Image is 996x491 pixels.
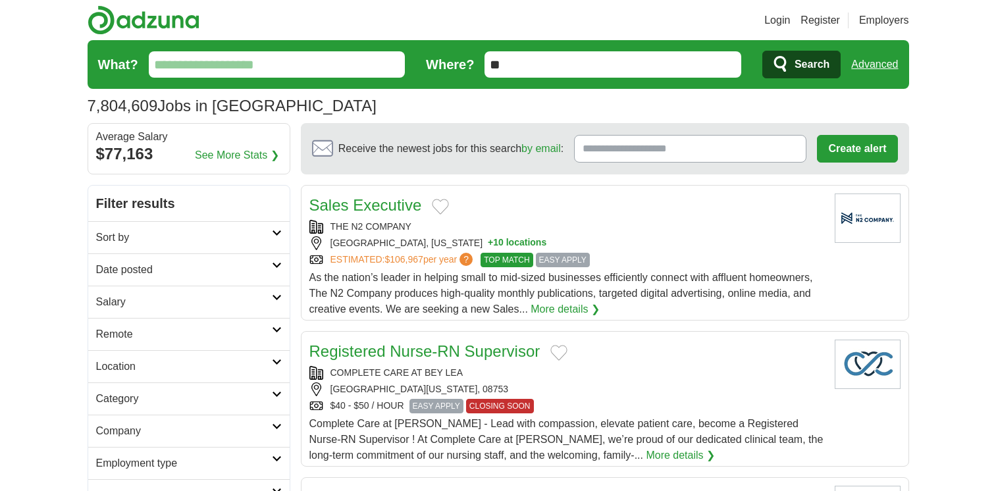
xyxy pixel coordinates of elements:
a: Salary [88,286,290,318]
a: Sales Executive [309,196,422,214]
span: As the nation’s leader in helping small to mid-sized businesses efficiently connect with affluent... [309,272,813,315]
a: by email [521,143,561,154]
a: Employers [859,13,909,28]
span: + [488,236,493,250]
h2: Filter results [88,186,290,221]
label: What? [98,55,138,74]
h2: Remote [96,326,272,342]
span: Search [795,51,829,78]
span: $106,967 [384,254,423,265]
div: THE N2 COMPANY [309,220,824,234]
label: Where? [426,55,474,74]
h2: Employment type [96,455,272,471]
button: Add to favorite jobs [432,199,449,215]
div: $77,163 [96,142,282,166]
div: [GEOGRAPHIC_DATA][US_STATE], 08753 [309,382,824,396]
span: 7,804,609 [88,94,158,118]
div: COMPLETE CARE AT BEY LEA [309,366,824,380]
h2: Sort by [96,230,272,245]
a: ESTIMATED:$106,967per year? [330,253,476,267]
span: EASY APPLY [536,253,590,267]
a: Date posted [88,253,290,286]
span: EASY APPLY [409,399,463,413]
a: Sort by [88,221,290,253]
a: Registered Nurse-RN Supervisor [309,342,540,360]
img: Company logo [835,340,901,389]
span: ? [459,253,473,266]
a: Login [764,13,790,28]
span: TOP MATCH [481,253,533,267]
a: Location [88,350,290,382]
button: Create alert [817,135,897,163]
h2: Company [96,423,272,439]
span: Complete Care at [PERSON_NAME] - Lead with compassion, elevate patient care, become a Registered ... [309,418,824,461]
button: +10 locations [488,236,546,250]
a: More details ❯ [646,448,715,463]
h2: Salary [96,294,272,310]
span: Receive the newest jobs for this search : [338,141,564,157]
h2: Category [96,391,272,407]
div: $40 - $50 / HOUR [309,399,824,413]
a: Advanced [851,51,898,78]
h2: Date posted [96,262,272,278]
a: Register [800,13,840,28]
h1: Jobs in [GEOGRAPHIC_DATA] [88,97,377,115]
button: Add to favorite jobs [550,345,567,361]
a: Company [88,415,290,447]
div: [GEOGRAPHIC_DATA], [US_STATE] [309,236,824,250]
a: Employment type [88,447,290,479]
a: Remote [88,318,290,350]
a: Category [88,382,290,415]
a: See More Stats ❯ [195,147,279,163]
img: Adzuna logo [88,5,199,35]
button: Search [762,51,841,78]
div: Average Salary [96,132,282,142]
img: Company logo [835,194,901,243]
h2: Location [96,359,272,375]
a: More details ❯ [531,301,600,317]
span: CLOSING SOON [466,399,534,413]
